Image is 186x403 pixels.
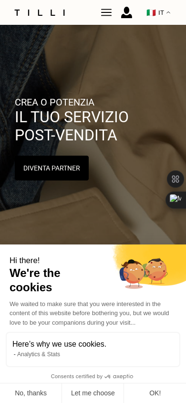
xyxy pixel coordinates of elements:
button: 🇮🇹 IT [142,3,175,22]
img: menu déroulant [166,11,170,14]
img: Logo del servizio di sartoria Tilli [11,10,68,16]
img: icona di accesso [121,7,132,18]
span: Crea o potenzia [15,96,94,108]
img: Tilli couturière Parigi [101,7,112,18]
h2: il tuo servizio post-vendita [15,108,153,144]
span: 🇮🇹 [146,8,156,17]
button: Diventa Partner [15,156,89,180]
